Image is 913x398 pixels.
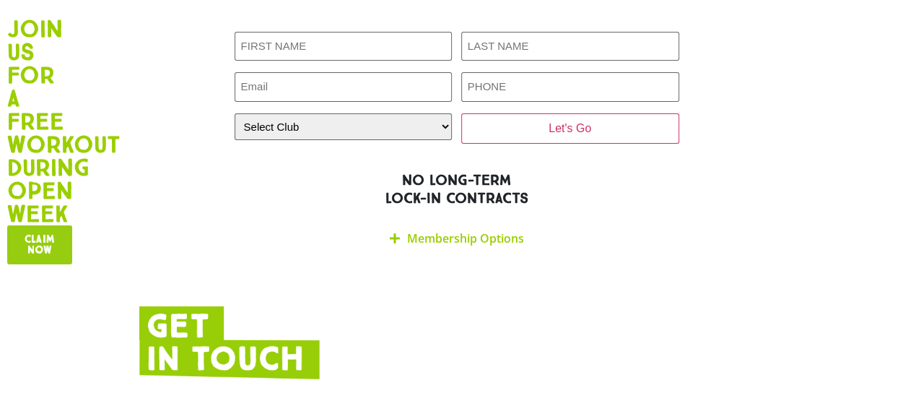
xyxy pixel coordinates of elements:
[7,17,65,225] h2: Join us for a free workout during open week
[235,222,679,256] div: Membership Options
[235,72,453,102] input: Email
[461,72,679,102] input: PHONE
[25,234,55,256] span: Claim now
[461,113,679,144] input: Let's Go
[7,225,72,264] a: Claim now
[139,171,774,207] h2: NO LONG-TERM LOCK-IN CONTRACTS
[407,230,524,246] a: Membership Options
[235,32,453,61] input: FIRST NAME
[461,32,679,61] input: LAST NAME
